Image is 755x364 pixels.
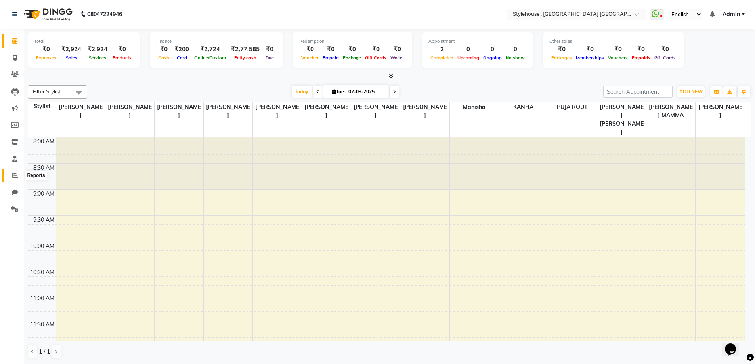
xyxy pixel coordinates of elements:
span: PUJA ROUT [548,102,597,112]
button: ADD NEW [677,86,705,97]
span: Expenses [34,55,58,61]
div: Stylist [28,102,56,111]
span: Ongoing [481,55,504,61]
span: [PERSON_NAME] [204,102,252,120]
span: Gift Cards [363,55,388,61]
div: 10:30 AM [29,268,56,276]
input: 2025-09-02 [346,86,386,98]
span: Wallet [388,55,406,61]
span: Vouchers [606,55,630,61]
div: ₹0 [34,45,58,54]
iframe: chat widget [722,332,747,356]
span: Manisha [450,102,499,112]
div: ₹0 [606,45,630,54]
span: Packages [549,55,574,61]
div: 8:00 AM [32,137,56,146]
span: Online/Custom [192,55,228,61]
span: Cash [156,55,171,61]
div: 11:30 AM [29,320,56,329]
span: Upcoming [455,55,481,61]
span: Prepaid [321,55,341,61]
div: ₹2,77,585 [228,45,263,54]
div: ₹0 [299,45,321,54]
span: [PERSON_NAME] [253,102,302,120]
span: Sales [64,55,79,61]
span: Voucher [299,55,321,61]
span: Tue [330,89,346,95]
div: Appointment [428,38,527,45]
span: Services [87,55,108,61]
span: Package [341,55,363,61]
div: ₹2,924 [84,45,111,54]
div: 0 [481,45,504,54]
span: [PERSON_NAME] [302,102,351,120]
span: Today [292,86,312,98]
div: ₹2,724 [192,45,228,54]
span: Products [111,55,134,61]
div: ₹0 [263,45,277,54]
span: [PERSON_NAME] [PERSON_NAME] [597,102,646,137]
div: ₹0 [652,45,678,54]
span: Gift Cards [652,55,678,61]
div: ₹0 [111,45,134,54]
div: ₹0 [630,45,652,54]
div: ₹2,924 [58,45,84,54]
div: 8:30 AM [32,164,56,172]
span: Card [175,55,189,61]
span: [PERSON_NAME] [351,102,400,120]
span: ADD NEW [679,89,703,95]
div: Reports [25,171,47,180]
div: 11:00 AM [29,294,56,303]
div: Redemption [299,38,406,45]
span: [PERSON_NAME] [155,102,203,120]
div: ₹0 [388,45,406,54]
div: Finance [156,38,277,45]
span: 1 / 1 [39,348,50,356]
div: 9:30 AM [32,216,56,224]
div: ₹200 [171,45,192,54]
div: 9:00 AM [32,190,56,198]
div: 0 [455,45,481,54]
div: ₹0 [574,45,606,54]
div: 10:00 AM [29,242,56,250]
div: ₹0 [156,45,171,54]
span: KANHA [499,102,548,112]
span: Prepaids [630,55,652,61]
span: Filter Stylist [33,88,61,95]
span: Due [264,55,276,61]
div: Other sales [549,38,678,45]
div: 2 [428,45,455,54]
span: [PERSON_NAME] [105,102,154,120]
span: Admin [723,10,740,19]
span: Petty cash [232,55,258,61]
div: ₹0 [549,45,574,54]
span: [PERSON_NAME] MAMMA [646,102,695,120]
span: Completed [428,55,455,61]
span: Memberships [574,55,606,61]
div: ₹0 [363,45,388,54]
span: [PERSON_NAME] [56,102,105,120]
img: logo [20,3,75,25]
span: No show [504,55,527,61]
div: ₹0 [321,45,341,54]
span: [PERSON_NAME] [696,102,745,120]
div: 0 [504,45,527,54]
div: ₹0 [341,45,363,54]
b: 08047224946 [87,3,122,25]
div: Total [34,38,134,45]
span: [PERSON_NAME] [400,102,449,120]
input: Search Appointment [603,86,673,98]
